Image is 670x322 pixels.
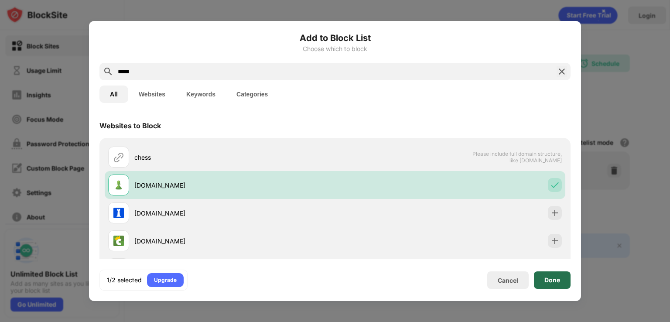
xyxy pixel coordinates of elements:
[134,181,335,190] div: [DOMAIN_NAME]
[557,66,567,77] img: search-close
[128,86,176,103] button: Websites
[544,277,560,284] div: Done
[134,153,335,162] div: chess
[107,276,142,284] div: 1/2 selected
[134,236,335,246] div: [DOMAIN_NAME]
[113,180,124,190] img: favicons
[472,151,562,164] span: Please include full domain structure, like [DOMAIN_NAME]
[498,277,518,284] div: Cancel
[103,66,113,77] img: search.svg
[99,31,571,45] h6: Add to Block List
[226,86,278,103] button: Categories
[176,86,226,103] button: Keywords
[113,236,124,246] img: favicons
[154,276,177,284] div: Upgrade
[113,152,124,162] img: url.svg
[134,209,335,218] div: [DOMAIN_NAME]
[99,45,571,52] div: Choose which to block
[113,208,124,218] img: favicons
[99,121,161,130] div: Websites to Block
[99,86,128,103] button: All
